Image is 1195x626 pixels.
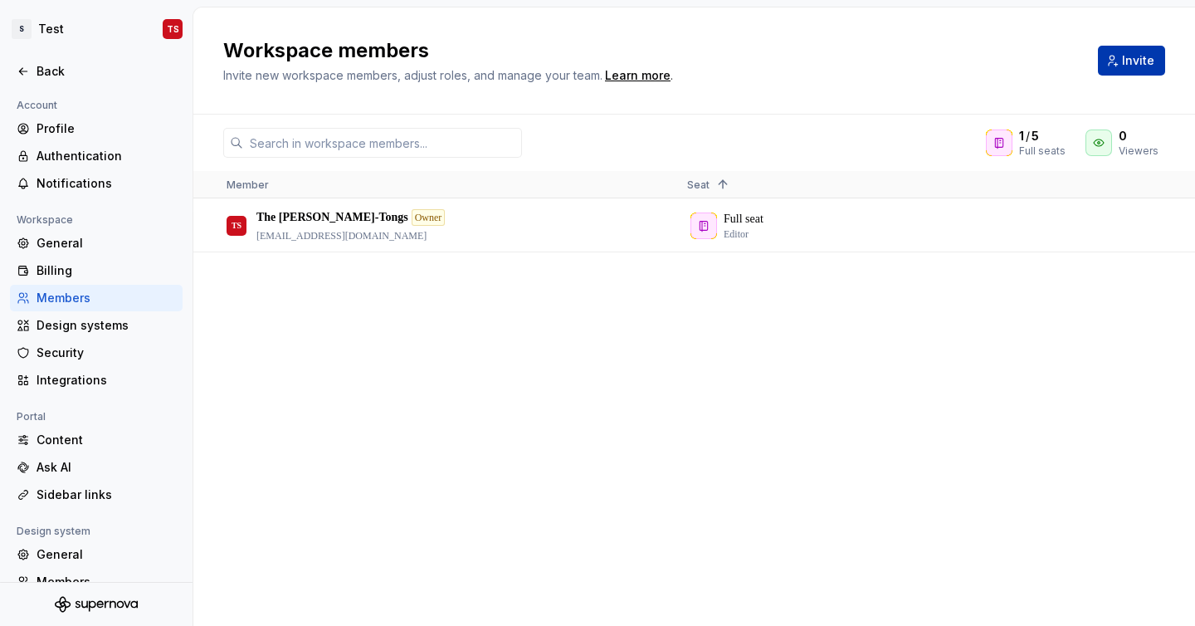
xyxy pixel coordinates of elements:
a: Profile [10,115,183,142]
span: 0 [1119,128,1127,144]
div: TS [232,209,241,242]
div: Ask AI [37,459,176,476]
span: Invite new workspace members, adjust roles, and manage your team. [223,68,602,82]
div: Members [37,574,176,590]
p: [EMAIL_ADDRESS][DOMAIN_NAME] [256,229,468,242]
span: Seat [687,179,710,191]
div: Back [37,63,176,80]
p: The [PERSON_NAME]-Tongs [256,209,408,226]
a: Design systems [10,312,183,339]
div: Full seats [1019,144,1066,158]
div: TS [167,22,179,36]
a: General [10,541,183,568]
div: Authentication [37,148,176,164]
a: Ask AI [10,454,183,481]
a: Billing [10,257,183,284]
button: STestTS [3,11,189,47]
div: General [37,235,176,252]
svg: Supernova Logo [55,596,138,613]
div: Integrations [37,372,176,389]
a: Members [10,285,183,311]
a: General [10,230,183,257]
div: Sidebar links [37,487,176,503]
div: / [1019,128,1066,144]
div: Notifications [37,175,176,192]
div: S [12,19,32,39]
span: 5 [1032,128,1039,144]
span: Invite [1122,52,1154,69]
a: Integrations [10,367,183,394]
div: Account [10,95,64,115]
div: Members [37,290,176,306]
div: Test [38,21,64,37]
span: Member [227,179,269,191]
a: Learn more [605,67,671,84]
h2: Workspace members [223,37,1078,64]
a: Authentication [10,143,183,169]
a: Notifications [10,170,183,197]
span: 1 [1019,128,1024,144]
div: Viewers [1119,144,1158,158]
div: Design system [10,521,97,541]
div: Billing [37,262,176,279]
div: General [37,546,176,563]
a: Sidebar links [10,482,183,508]
div: Owner [412,209,446,226]
a: Members [10,569,183,595]
div: Profile [37,120,176,137]
div: Design systems [37,317,176,334]
div: Content [37,432,176,448]
a: Security [10,340,183,366]
a: Back [10,58,183,85]
div: Security [37,345,176,361]
div: Portal [10,407,52,427]
div: Workspace [10,210,80,230]
a: Content [10,427,183,453]
span: . [602,70,673,82]
input: Search in workspace members... [243,128,522,158]
button: Invite [1098,46,1165,76]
